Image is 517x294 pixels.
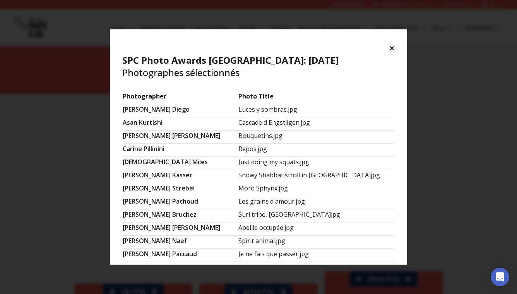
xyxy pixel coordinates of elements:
[238,144,395,157] td: Repos.jpg
[238,236,395,249] td: Spirit animal.jpg
[122,157,238,170] td: [DEMOGRAPHIC_DATA] Miles
[122,223,238,236] td: [PERSON_NAME] [PERSON_NAME]
[122,196,238,209] td: [PERSON_NAME] Pachoud
[238,262,395,275] td: Entre virages et montagnes.jpg
[122,209,238,223] td: [PERSON_NAME] Bruchez
[122,54,339,66] b: SPC Photo Awards [GEOGRAPHIC_DATA]: [DATE]
[238,223,395,236] td: Abeille occupée.jpg
[122,236,238,249] td: [PERSON_NAME] Naef
[122,117,238,131] td: asan kurtishi
[238,209,395,223] td: Suri tribe, [GEOGRAPHIC_DATA]jpg
[122,262,238,275] td: [PERSON_NAME] Boillat
[491,268,509,286] div: Open Intercom Messenger
[238,170,395,183] td: Snowy Shabbat stroll in [GEOGRAPHIC_DATA]jpg
[238,117,395,131] td: Cascade d Engstligen.jpg
[238,249,395,262] td: Je ne fais que passer.jpg
[122,144,238,157] td: Carine Pillinini
[238,196,395,209] td: Les grains d amour.jpg
[122,104,238,117] td: [PERSON_NAME] Diego
[122,91,238,104] td: Photographer
[238,104,395,117] td: Luces y sombras.jpg
[238,131,395,144] td: Bouquetins.jpg
[238,157,395,170] td: Just doing my squats.jpg
[238,183,395,196] td: Moro Sphynx.jpg
[122,249,238,262] td: [PERSON_NAME] Paccaud
[389,42,395,54] button: ×
[122,183,238,196] td: [PERSON_NAME] Strebel
[238,91,395,104] td: Photo Title
[122,131,238,144] td: [PERSON_NAME] [PERSON_NAME]
[122,170,238,183] td: [PERSON_NAME] Kasser
[122,54,395,79] h4: Photographes sélectionnés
